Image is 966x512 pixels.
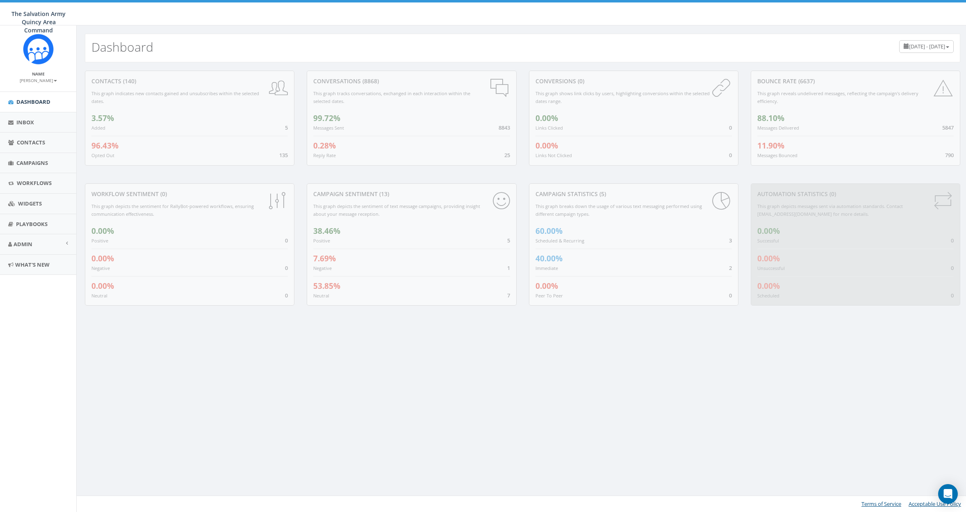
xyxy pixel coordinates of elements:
[16,220,48,228] span: Playbooks
[91,152,114,158] small: Opted Out
[598,190,606,198] span: (5)
[535,77,732,85] div: conversions
[757,293,779,299] small: Scheduled
[507,237,510,244] span: 5
[91,90,259,104] small: This graph indicates new contacts gained and unsubscribes within the selected dates.
[507,264,510,272] span: 1
[91,293,107,299] small: Neutral
[313,90,470,104] small: This graph tracks conversations, exchanged in each interaction within the selected dates.
[757,253,780,264] span: 0.00%
[951,292,954,299] span: 0
[313,203,480,217] small: This graph depicts the sentiment of text message campaigns, providing insight about your message ...
[535,90,710,104] small: This graph shows link clicks by users, highlighting conversions within the selected dates range.
[535,125,563,131] small: Links Clicked
[499,124,510,131] span: 8843
[951,237,954,244] span: 0
[313,113,340,123] span: 99.72%
[313,152,336,158] small: Reply Rate
[942,124,954,131] span: 5847
[535,253,563,264] span: 40.00%
[757,113,784,123] span: 88.10%
[91,253,114,264] span: 0.00%
[16,159,48,167] span: Campaigns
[91,40,153,54] h2: Dashboard
[757,125,799,131] small: Messages Delivered
[313,140,336,151] span: 0.28%
[535,203,702,217] small: This graph breaks down the usage of various text messaging performed using different campaign types.
[313,265,332,271] small: Negative
[279,151,288,159] span: 135
[313,253,336,264] span: 7.69%
[757,90,918,104] small: This graph reveals undelivered messages, reflecting the campaign's delivery efficiency.
[91,203,254,217] small: This graph depicts the sentiment for RallyBot-powered workflows, ensuring communication effective...
[17,139,45,146] span: Contacts
[285,237,288,244] span: 0
[285,124,288,131] span: 5
[313,281,340,291] span: 53.85%
[535,226,563,236] span: 60.00%
[361,77,379,85] span: (8868)
[11,10,66,34] span: The Salvation Army Quincy Area Command
[828,190,836,198] span: (0)
[729,264,732,272] span: 2
[535,140,558,151] span: 0.00%
[91,238,108,244] small: Positive
[535,113,558,123] span: 0.00%
[91,190,288,198] div: Workflow Sentiment
[757,190,954,198] div: Automation Statistics
[729,124,732,131] span: 0
[313,238,330,244] small: Positive
[945,151,954,159] span: 790
[797,77,815,85] span: (6637)
[91,113,114,123] span: 3.57%
[313,190,510,198] div: Campaign Sentiment
[757,238,779,244] small: Successful
[285,264,288,272] span: 0
[91,140,118,151] span: 96.43%
[15,261,50,268] span: What's New
[861,500,901,507] a: Terms of Service
[91,281,114,291] span: 0.00%
[23,34,54,64] img: Rally_Corp_Icon_1.png
[535,265,558,271] small: Immediate
[121,77,136,85] span: (140)
[757,152,797,158] small: Messages Bounced
[32,71,45,77] small: Name
[729,151,732,159] span: 0
[14,240,32,248] span: Admin
[938,484,958,504] div: Open Intercom Messenger
[757,203,903,217] small: This graph depicts messages sent via automation standards. Contact [EMAIL_ADDRESS][DOMAIN_NAME] f...
[313,77,510,85] div: conversations
[20,76,57,84] a: [PERSON_NAME]
[91,226,114,236] span: 0.00%
[535,238,584,244] small: Scheduled & Recurring
[18,200,42,207] span: Widgets
[729,292,732,299] span: 0
[909,43,945,50] span: [DATE] - [DATE]
[535,152,572,158] small: Links Not Clicked
[378,190,389,198] span: (13)
[909,500,961,507] a: Acceptable Use Policy
[20,78,57,83] small: [PERSON_NAME]
[313,293,329,299] small: Neutral
[16,119,34,126] span: Inbox
[757,140,784,151] span: 11.90%
[729,237,732,244] span: 3
[91,125,105,131] small: Added
[535,293,563,299] small: Peer To Peer
[757,281,780,291] span: 0.00%
[313,226,340,236] span: 38.46%
[504,151,510,159] span: 25
[91,265,110,271] small: Negative
[91,77,288,85] div: contacts
[507,292,510,299] span: 7
[285,292,288,299] span: 0
[313,125,344,131] small: Messages Sent
[757,77,954,85] div: Bounce Rate
[576,77,584,85] span: (0)
[535,281,558,291] span: 0.00%
[951,264,954,272] span: 0
[159,190,167,198] span: (0)
[757,226,780,236] span: 0.00%
[535,190,732,198] div: Campaign Statistics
